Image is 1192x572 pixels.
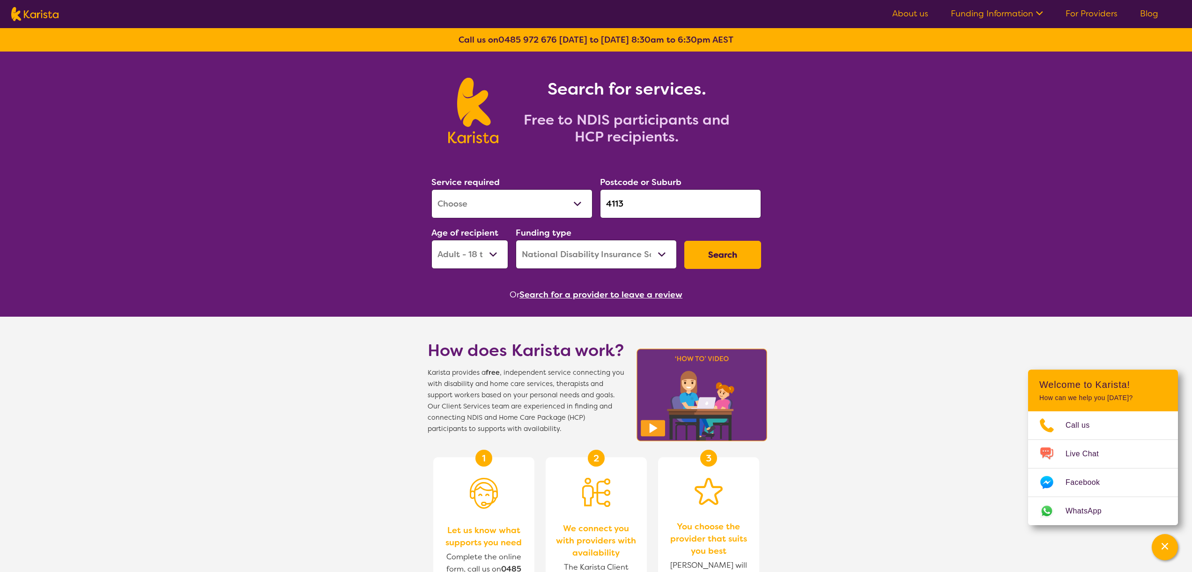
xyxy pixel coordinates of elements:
[555,522,637,559] span: We connect you with providers with availability
[519,288,682,302] button: Search for a provider to leave a review
[486,368,500,377] b: free
[428,339,624,362] h1: How does Karista work?
[600,177,681,188] label: Postcode or Suburb
[1066,8,1118,19] a: For Providers
[11,7,59,21] img: Karista logo
[1028,497,1178,525] a: Web link opens in a new tab.
[600,189,761,218] input: Type
[684,241,761,269] button: Search
[1066,418,1101,432] span: Call us
[700,450,717,467] div: 3
[588,450,605,467] div: 2
[1028,370,1178,525] div: Channel Menu
[1152,534,1178,560] button: Channel Menu
[1140,8,1158,19] a: Blog
[431,177,500,188] label: Service required
[498,34,557,45] a: 0485 972 676
[1066,504,1113,518] span: WhatsApp
[448,78,498,143] img: Karista logo
[510,78,744,100] h1: Search for services.
[443,524,525,549] span: Let us know what supports you need
[951,8,1043,19] a: Funding Information
[695,478,723,505] img: Star icon
[1039,394,1167,402] p: How can we help you [DATE]?
[428,367,624,435] span: Karista provides a , independent service connecting you with disability and home care services, t...
[892,8,928,19] a: About us
[475,450,492,467] div: 1
[516,227,571,238] label: Funding type
[459,34,733,45] b: Call us on [DATE] to [DATE] 8:30am to 6:30pm AEST
[510,288,519,302] span: Or
[1066,447,1110,461] span: Live Chat
[667,520,750,557] span: You choose the provider that suits you best
[1039,379,1167,390] h2: Welcome to Karista!
[1028,411,1178,525] ul: Choose channel
[510,111,744,145] h2: Free to NDIS participants and HCP recipients.
[431,227,498,238] label: Age of recipient
[582,478,610,507] img: Person being matched to services icon
[1066,475,1111,490] span: Facebook
[634,346,770,444] img: Karista video
[470,478,498,509] img: Person with headset icon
